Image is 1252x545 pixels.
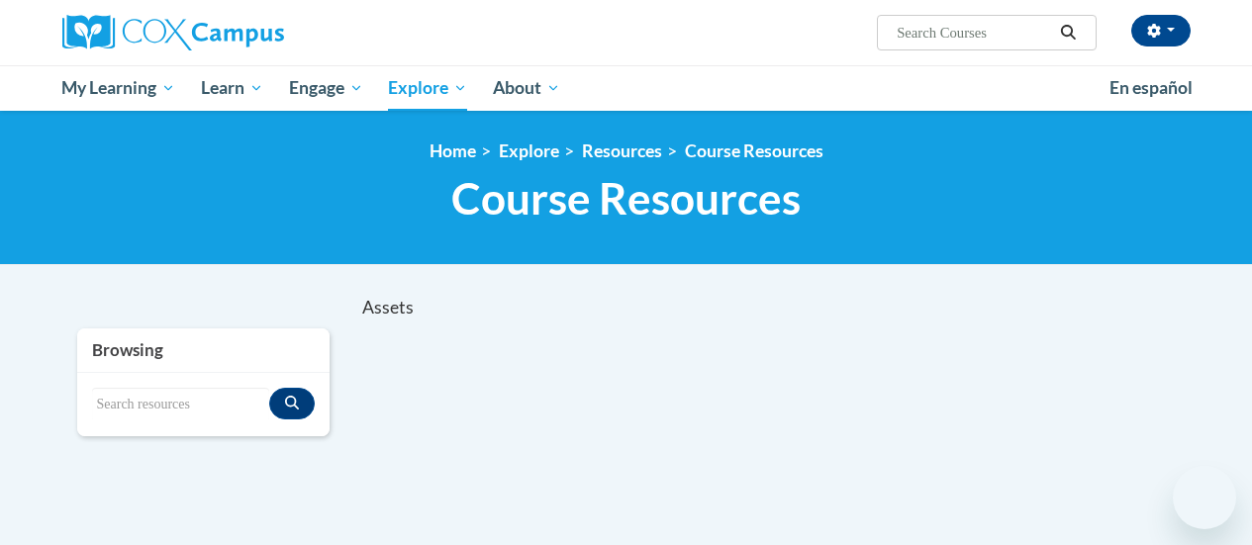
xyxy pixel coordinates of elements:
[1097,67,1205,109] a: En español
[92,338,315,362] h3: Browsing
[62,15,419,50] a: Cox Campus
[289,76,363,100] span: Engage
[1173,466,1236,529] iframe: Button to launch messaging window
[895,21,1053,45] input: Search Courses
[1131,15,1191,46] button: Account Settings
[582,140,662,161] a: Resources
[276,65,376,111] a: Engage
[388,76,467,100] span: Explore
[1109,77,1193,98] span: En español
[480,65,573,111] a: About
[188,65,276,111] a: Learn
[1053,21,1083,45] button: Search
[685,140,823,161] a: Course Resources
[362,297,414,318] span: Assets
[49,65,189,111] a: My Learning
[499,140,559,161] a: Explore
[61,76,175,100] span: My Learning
[451,172,801,225] span: Course Resources
[430,140,476,161] a: Home
[92,388,269,421] input: Search resources
[493,76,560,100] span: About
[62,15,284,50] img: Cox Campus
[375,65,480,111] a: Explore
[201,76,263,100] span: Learn
[269,388,315,419] button: Search resources
[48,65,1205,111] div: Main menu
